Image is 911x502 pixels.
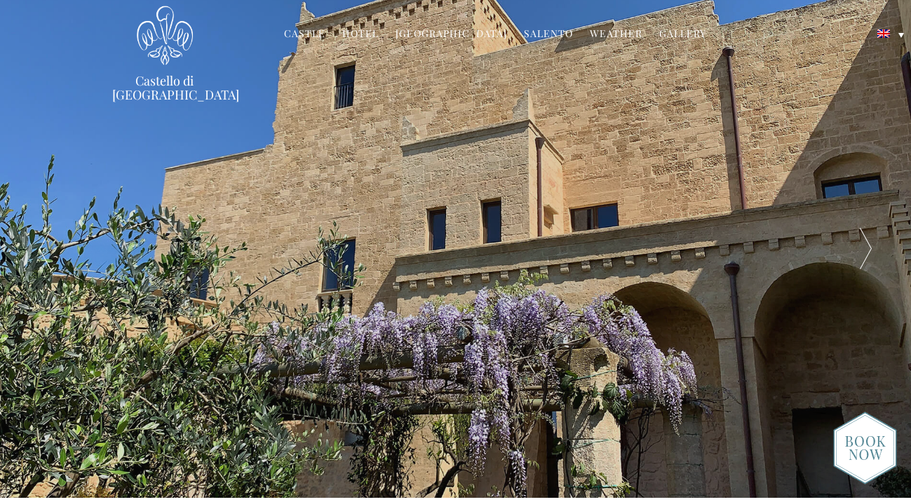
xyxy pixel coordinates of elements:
a: Castle [284,27,325,43]
a: Weather [590,27,642,43]
a: [GEOGRAPHIC_DATA] [396,27,507,43]
img: English [877,29,890,38]
a: Salento [524,27,573,43]
a: Castello di [GEOGRAPHIC_DATA] [112,74,217,102]
img: new-booknow.png [833,412,897,484]
img: Castello di Ugento [137,6,193,65]
a: Gallery [659,27,706,43]
a: Hotel [342,27,379,43]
